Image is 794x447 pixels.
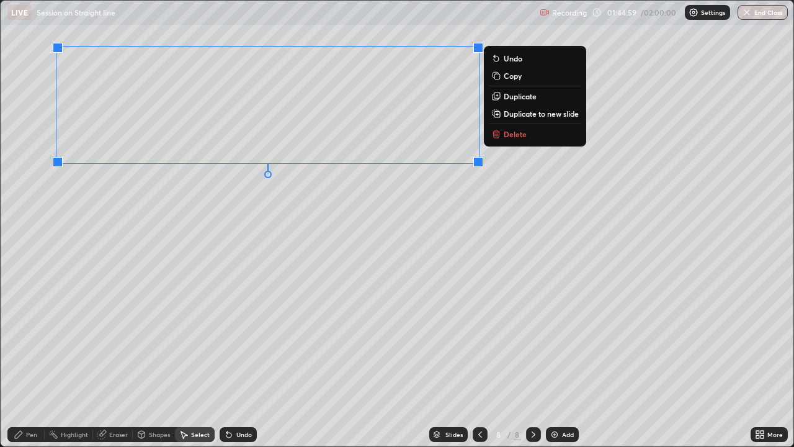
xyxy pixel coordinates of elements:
[552,8,587,17] p: Recording
[191,431,210,438] div: Select
[61,431,88,438] div: Highlight
[550,430,560,440] img: add-slide-button
[514,429,521,440] div: 8
[26,431,37,438] div: Pen
[540,7,550,17] img: recording.375f2c34.svg
[109,431,128,438] div: Eraser
[767,431,783,438] div: More
[701,9,725,16] p: Settings
[149,431,170,438] div: Shapes
[493,431,505,438] div: 8
[236,431,252,438] div: Undo
[489,89,581,104] button: Duplicate
[489,51,581,66] button: Undo
[504,53,522,63] p: Undo
[489,106,581,121] button: Duplicate to new slide
[445,431,463,438] div: Slides
[504,109,579,119] p: Duplicate to new slide
[738,5,788,20] button: End Class
[504,129,527,139] p: Delete
[504,91,537,101] p: Duplicate
[489,127,581,142] button: Delete
[489,68,581,83] button: Copy
[742,7,752,17] img: end-class-cross
[11,7,28,17] p: LIVE
[507,431,511,438] div: /
[562,431,574,438] div: Add
[504,71,522,81] p: Copy
[37,7,115,17] p: Session on Straight line
[689,7,698,17] img: class-settings-icons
